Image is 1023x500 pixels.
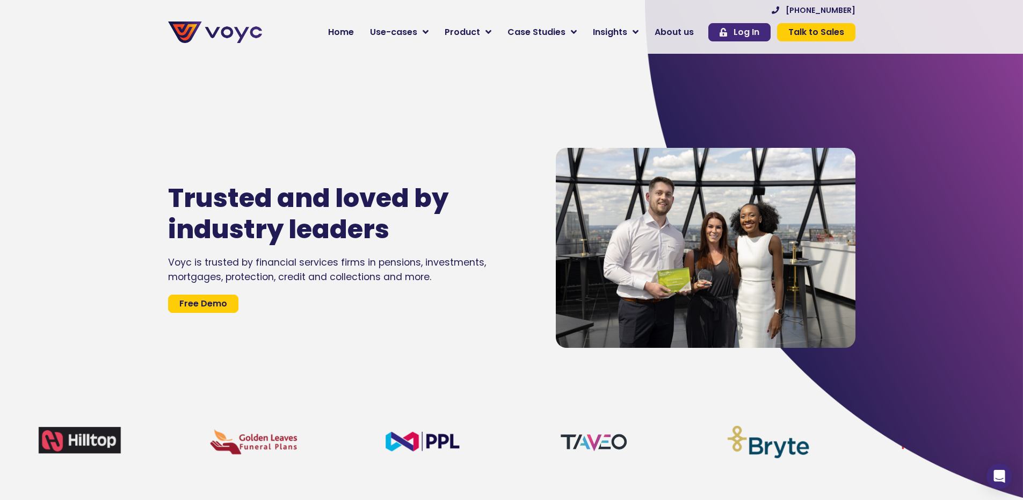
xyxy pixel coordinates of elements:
[986,463,1012,489] div: Open Intercom Messenger
[445,26,480,39] span: Product
[708,23,771,41] a: Log In
[585,22,647,43] a: Insights
[499,22,585,43] a: Case Studies
[168,295,238,313] a: Free Demo
[168,183,491,245] h1: Trusted and loved by industry leaders
[168,22,262,43] img: voyc-full-logo
[655,26,694,39] span: About us
[788,28,844,37] span: Talk to Sales
[777,23,855,41] a: Talk to Sales
[647,22,702,43] a: About us
[370,26,417,39] span: Use-cases
[734,28,759,37] span: Log In
[328,26,354,39] span: Home
[168,255,524,284] div: Voyc is trusted by financial services firms in pensions, investments, mortgages, protection, cred...
[320,22,362,43] a: Home
[437,22,499,43] a: Product
[179,299,227,308] span: Free Demo
[772,6,855,14] a: [PHONE_NUMBER]
[593,26,627,39] span: Insights
[786,6,855,14] span: [PHONE_NUMBER]
[507,26,565,39] span: Case Studies
[362,22,437,43] a: Use-cases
